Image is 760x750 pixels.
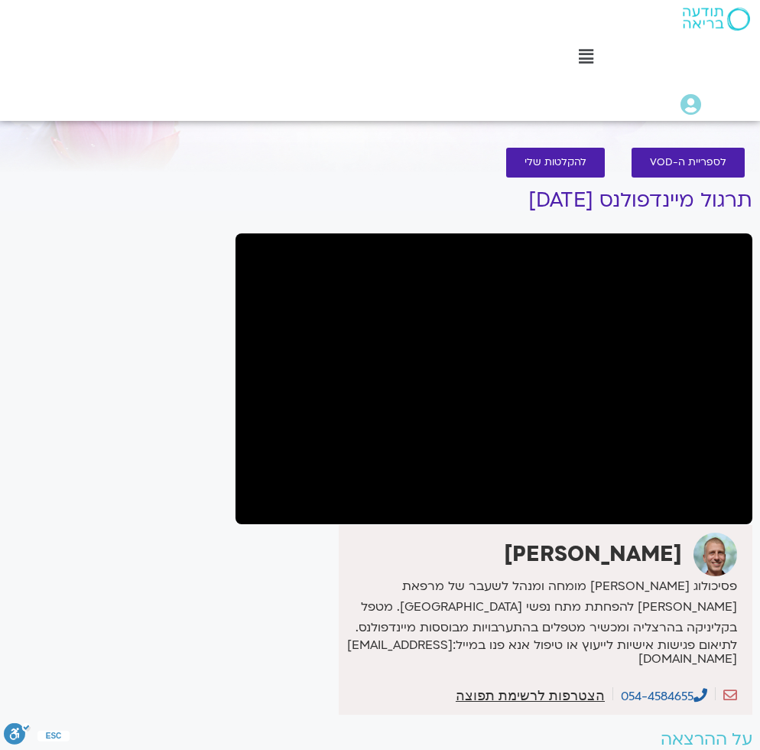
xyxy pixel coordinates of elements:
strong: [PERSON_NAME] [504,540,682,569]
a: לספריית ה-VOD [632,148,745,178]
img: תודעה בריאה [683,8,750,31]
a: הצטרפות לרשימת תפוצה [456,689,605,703]
h1: תרגול מיינדפולנס [DATE] [235,189,752,212]
img: ניב אידלמן [693,533,737,576]
a: להקלטות שלי [506,148,605,178]
span: לספריית ה-VOD [650,157,726,168]
span: להקלטות שלי [525,157,586,168]
p: לתיאום פגישות אישיות לייעוץ או טיפול אנא פנו במייל: [EMAIL_ADDRESS][DOMAIN_NAME] [343,638,737,666]
p: פסיכולוג [PERSON_NAME] מומחה ומנהל לשעבר של מרפאת [PERSON_NAME] להפחתת מתח נפשי [GEOGRAPHIC_DATA]... [343,576,737,638]
a: 054-4584655 [621,688,707,705]
h2: על ההרצאה [235,730,752,749]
